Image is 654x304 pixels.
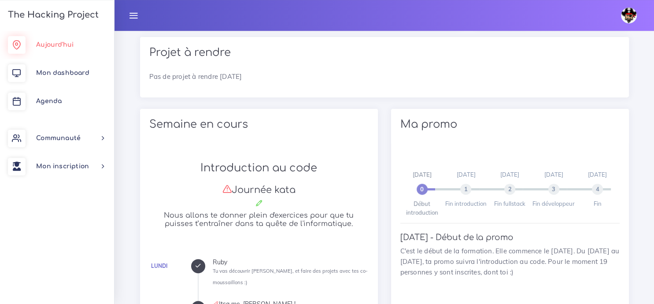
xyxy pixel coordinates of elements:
[592,184,603,195] span: 4
[621,7,637,23] img: avatar
[213,268,368,285] small: Tu vas découvrir [PERSON_NAME], et faire des projets avec tes co-moussaillons :)
[213,259,369,265] div: Ruby
[149,71,620,82] p: Pas de projet à rendre [DATE]
[445,200,487,207] span: Fin introduction
[400,233,620,242] h4: [DATE] - Début de la promo
[417,184,428,195] span: 0
[149,46,620,59] h2: Projet à rendre
[504,184,515,195] span: 2
[149,162,369,174] h2: Introduction au code
[36,135,81,141] span: Communauté
[494,200,525,207] span: Fin fullstack
[548,184,559,195] span: 3
[149,211,369,228] h5: Nous allons te donner plein d'exercices pour que tu puisses t’entraîner dans ta quête de l'inform...
[149,118,369,131] h2: Semaine en cours
[594,200,602,207] span: Fin
[544,171,563,178] span: [DATE]
[532,200,575,207] span: Fin développeur
[36,70,89,76] span: Mon dashboard
[151,263,167,269] a: Lundi
[456,171,475,178] span: [DATE]
[400,118,620,131] h2: Ma promo
[460,184,471,195] span: 1
[36,163,89,170] span: Mon inscription
[5,10,99,20] h3: The Hacking Project
[406,200,438,216] span: Début introduction
[413,171,432,178] span: [DATE]
[36,41,74,48] span: Aujourd'hui
[588,171,607,178] span: [DATE]
[400,246,620,278] p: C'est le début de la formation. Elle commence le [DATE]. Du [DATE] au [DATE], ta promo suivra l'i...
[36,98,62,104] span: Agenda
[149,184,369,196] h3: Journée kata
[500,171,519,178] span: [DATE]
